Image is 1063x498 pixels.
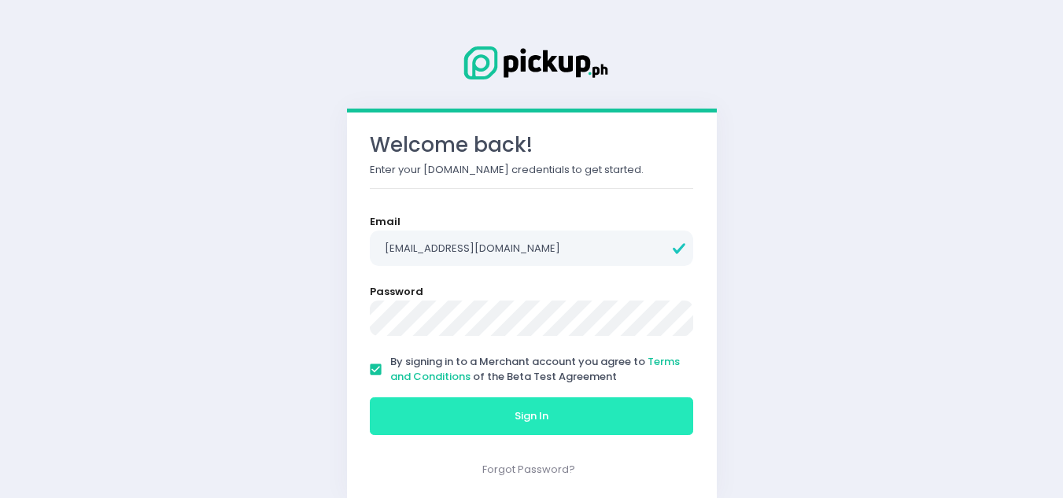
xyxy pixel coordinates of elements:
span: Sign In [515,408,548,423]
button: Sign In [370,397,694,435]
img: Logo [453,43,611,83]
input: Email [370,231,694,267]
label: Email [370,214,400,230]
p: Enter your [DOMAIN_NAME] credentials to get started. [370,162,694,178]
a: Forgot Password? [482,462,575,477]
h3: Welcome back! [370,133,694,157]
label: Password [370,284,423,300]
a: Terms and Conditions [390,354,680,385]
span: By signing in to a Merchant account you agree to of the Beta Test Agreement [390,354,680,385]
